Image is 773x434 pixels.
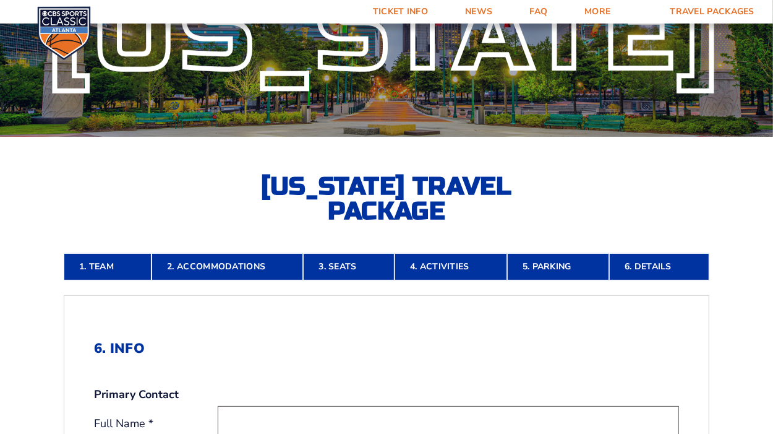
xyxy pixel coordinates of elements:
a: 1. Team [64,253,152,280]
a: 4. Activities [395,253,507,280]
img: CBS Sports Classic [37,6,91,60]
a: 5. Parking [507,253,609,280]
strong: Primary Contact [94,387,179,402]
h2: [US_STATE] Travel Package [250,174,523,224]
a: 2. Accommodations [152,253,303,280]
a: 3. Seats [303,253,394,280]
label: Full Name * [94,416,218,432]
h2: 6. Info [94,341,679,357]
